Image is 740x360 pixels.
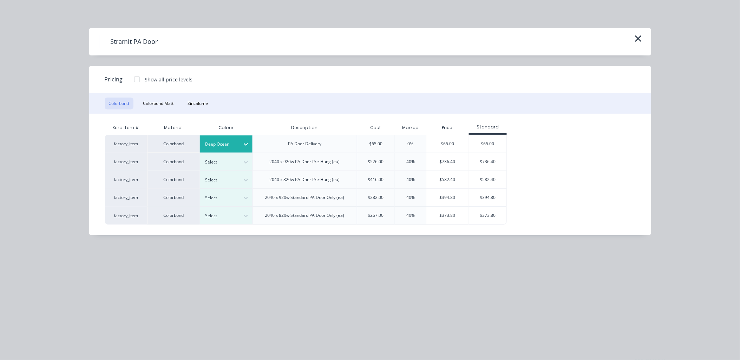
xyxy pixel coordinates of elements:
[469,207,507,224] div: $373.80
[426,121,469,135] div: Price
[100,35,169,48] h4: Stramit PA Door
[147,171,200,188] div: Colorbond
[265,194,345,201] div: 2040 x 920w Standard PA Door Only (ea)
[184,98,212,109] button: Zincalume
[147,206,200,225] div: Colorbond
[406,176,415,183] div: 40%
[139,98,178,109] button: Colorbond Matt
[357,121,395,135] div: Cost
[288,141,321,147] div: PA Door Delivery
[369,141,382,147] div: $65.00
[200,121,253,135] div: Colour
[368,212,384,219] div: $267.00
[368,194,384,201] div: $282.00
[105,206,147,225] div: factory_item
[147,135,200,153] div: Colorbond
[426,189,469,206] div: $394.80
[406,212,415,219] div: 40%
[105,188,147,206] div: factory_item
[406,194,415,201] div: 40%
[147,188,200,206] div: Colorbond
[406,159,415,165] div: 40%
[105,75,123,84] span: Pricing
[408,141,414,147] div: 0%
[469,124,507,130] div: Standard
[105,98,133,109] button: Colorbond
[105,153,147,171] div: factory_item
[145,76,193,83] div: Show all price levels
[426,135,469,153] div: $65.00
[469,153,507,171] div: $736.40
[286,119,323,136] div: Description
[469,135,507,153] div: $65.00
[426,153,469,171] div: $736.40
[469,171,507,188] div: $582.40
[426,207,469,224] div: $373.80
[368,159,384,165] div: $526.00
[105,121,147,135] div: Xero Item #
[147,153,200,171] div: Colorbond
[395,121,426,135] div: Markup
[368,176,384,183] div: $416.00
[426,171,469,188] div: $582.40
[105,171,147,188] div: factory_item
[270,159,340,165] div: 2040 x 920w PA Door Pre-Hung (ea)
[270,176,340,183] div: 2040 x 820w PA Door Pre-Hung (ea)
[105,135,147,153] div: factory_item
[265,212,345,219] div: 2040 x 820w Standard PA Door Only (ea)
[469,189,507,206] div: $394.80
[147,121,200,135] div: Material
